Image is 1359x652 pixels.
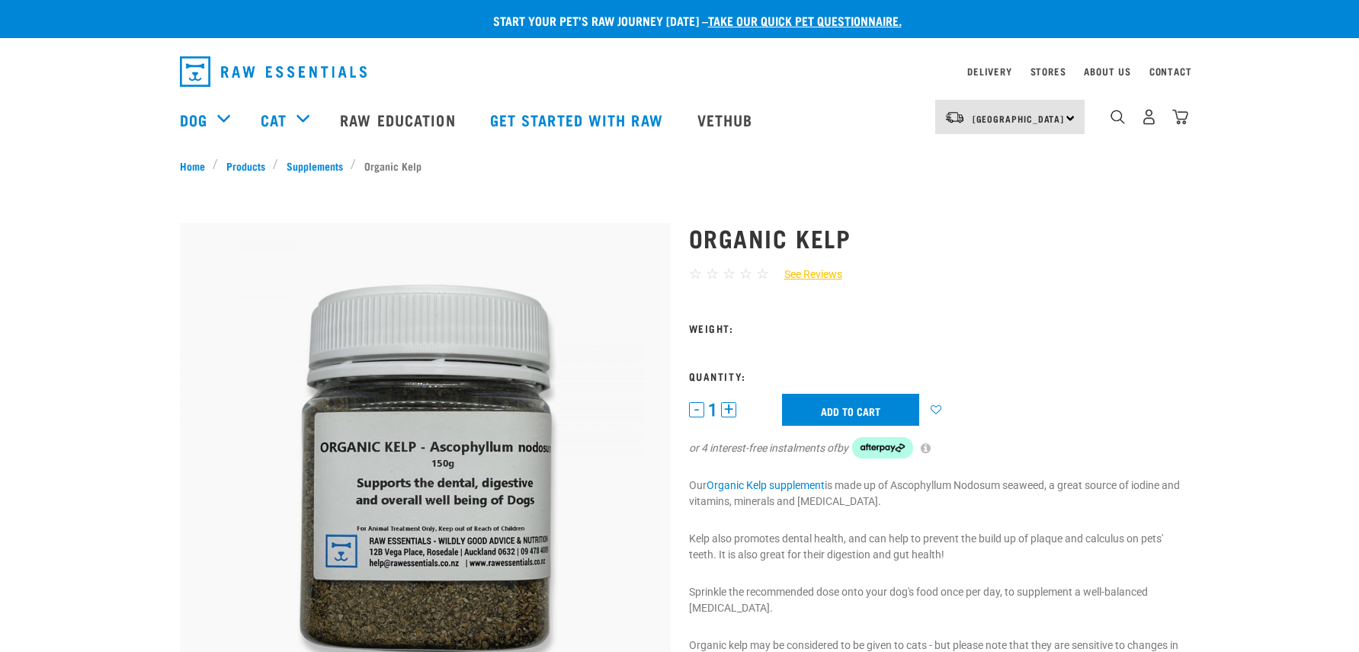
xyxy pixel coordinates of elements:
span: 1 [708,402,717,418]
button: - [689,402,704,417]
span: ☆ [739,265,752,283]
nav: dropdown navigation [168,50,1192,93]
img: home-icon-1@2x.png [1111,110,1125,124]
a: Supplements [278,158,351,174]
button: + [721,402,736,417]
a: Organic Kelp supplement [707,479,825,491]
a: Stores [1030,69,1066,74]
a: Raw Education [325,89,474,150]
a: About Us [1084,69,1130,74]
p: Kelp also promotes dental health, and can help to prevent the build up of plaque and calculus on ... [689,531,1180,563]
input: Add to cart [782,394,919,426]
a: Delivery [967,69,1011,74]
div: or 4 interest-free instalments of by [689,437,1180,459]
a: Vethub [682,89,772,150]
a: Products [218,158,273,174]
span: [GEOGRAPHIC_DATA] [973,116,1065,121]
h1: Organic Kelp [689,224,1180,251]
a: Dog [180,108,207,131]
nav: breadcrumbs [180,158,1180,174]
p: Our is made up of Ascophyllum Nodosum seaweed, a great source of iodine and vitamins, minerals an... [689,478,1180,510]
img: Raw Essentials Logo [180,56,367,87]
img: van-moving.png [944,110,965,124]
span: ☆ [723,265,736,283]
h3: Weight: [689,322,1180,334]
img: user.png [1141,109,1157,125]
a: Get started with Raw [475,89,682,150]
a: take our quick pet questionnaire. [708,17,902,24]
a: Contact [1149,69,1192,74]
span: ☆ [756,265,769,283]
a: See Reviews [769,267,842,283]
img: Afterpay [852,437,913,459]
span: ☆ [706,265,719,283]
p: Sprinkle the recommended dose onto your dog's food once per day, to supplement a well-balanced [M... [689,584,1180,616]
a: Home [180,158,213,174]
img: home-icon@2x.png [1172,109,1188,125]
h3: Quantity: [689,370,1180,382]
span: ☆ [689,265,702,283]
a: Cat [261,108,287,131]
